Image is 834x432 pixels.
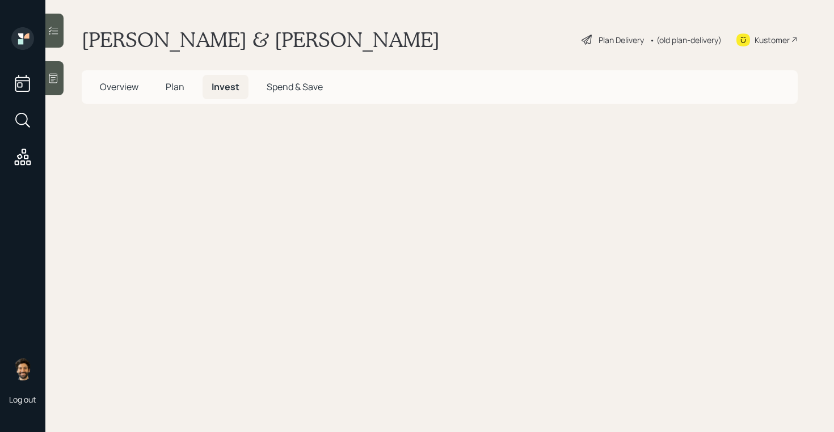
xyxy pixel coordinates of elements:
img: eric-schwartz-headshot.png [11,358,34,380]
div: Kustomer [755,34,790,46]
div: Log out [9,394,36,405]
span: Spend & Save [267,81,323,93]
div: • (old plan-delivery) [650,34,722,46]
h1: [PERSON_NAME] & [PERSON_NAME] [82,27,440,52]
div: Plan Delivery [599,34,644,46]
span: Invest [212,81,239,93]
span: Plan [166,81,184,93]
span: Overview [100,81,138,93]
